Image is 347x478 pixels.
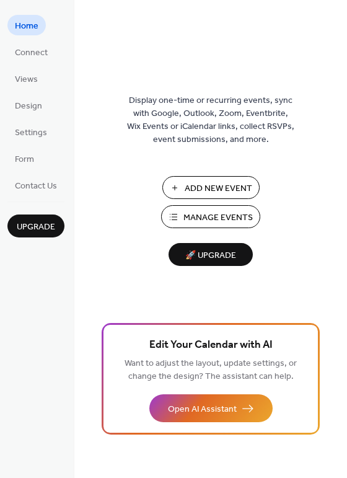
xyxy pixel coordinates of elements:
[17,221,55,234] span: Upgrade
[168,403,237,416] span: Open AI Assistant
[15,126,47,139] span: Settings
[7,148,42,169] a: Form
[7,15,46,35] a: Home
[15,153,34,166] span: Form
[149,337,273,354] span: Edit Your Calendar with AI
[127,94,294,146] span: Display one-time or recurring events, sync with Google, Outlook, Zoom, Eventbrite, Wix Events or ...
[7,215,64,237] button: Upgrade
[7,42,55,62] a: Connect
[161,205,260,228] button: Manage Events
[15,100,42,113] span: Design
[176,247,245,264] span: 🚀 Upgrade
[149,394,273,422] button: Open AI Assistant
[183,211,253,224] span: Manage Events
[162,176,260,199] button: Add New Event
[15,73,38,86] span: Views
[169,243,253,266] button: 🚀 Upgrade
[7,122,55,142] a: Settings
[15,180,57,193] span: Contact Us
[15,46,48,60] span: Connect
[125,355,297,385] span: Want to adjust the layout, update settings, or change the design? The assistant can help.
[7,175,64,195] a: Contact Us
[7,68,45,89] a: Views
[7,95,50,115] a: Design
[15,20,38,33] span: Home
[185,182,252,195] span: Add New Event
